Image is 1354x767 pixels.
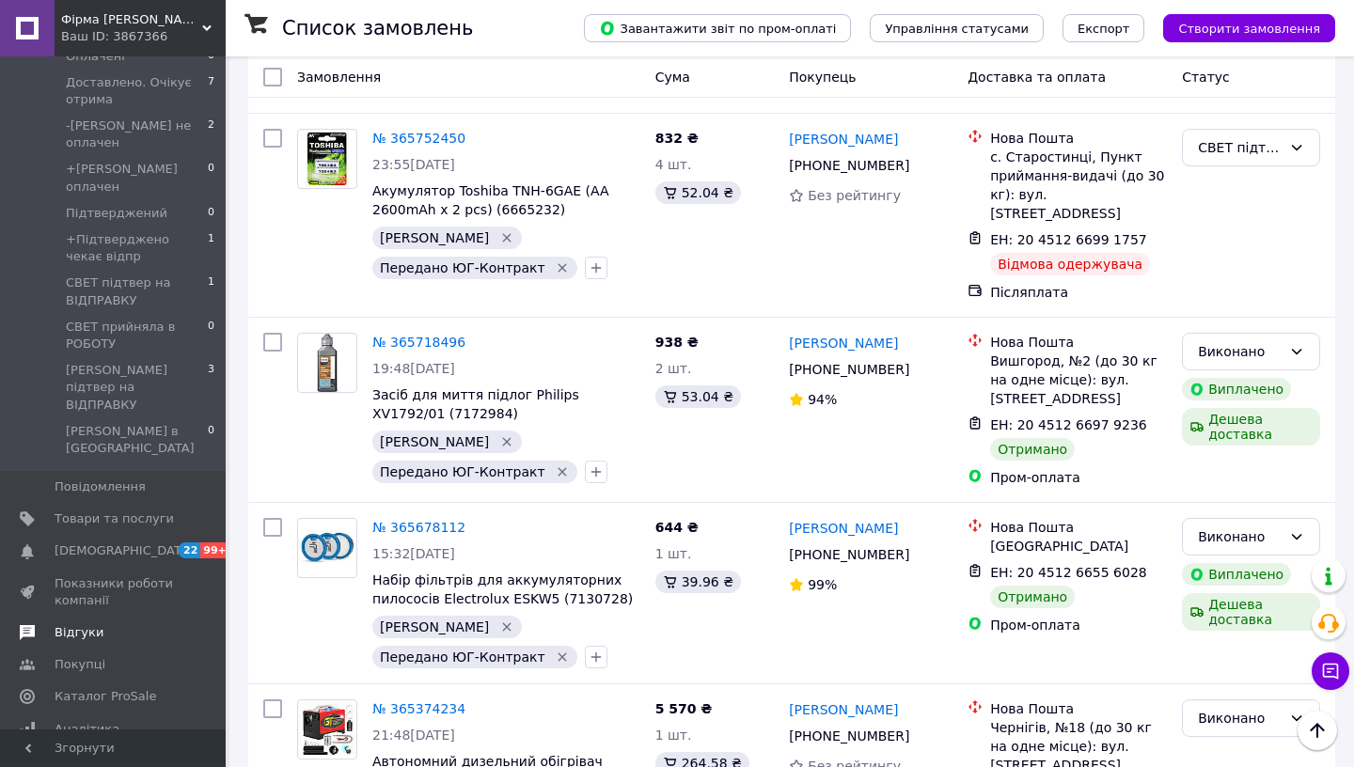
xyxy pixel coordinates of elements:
[306,130,348,188] img: Фото товару
[555,650,570,665] svg: Видалити мітку
[208,319,214,352] span: 0
[990,586,1075,608] div: Отримано
[372,728,455,743] span: 21:48[DATE]
[1182,378,1291,400] div: Виплачено
[789,70,856,85] span: Покупець
[55,575,174,609] span: Показники роботи компанії
[1144,20,1335,35] a: Створити замовлення
[789,130,898,149] a: [PERSON_NAME]
[655,701,713,716] span: 5 570 ₴
[372,572,633,606] a: Набір фільтрів для аккумуляторних пилососів Electrolux ESKW5 (7130728)
[66,319,208,352] span: СВЕТ прийняла в РОБОТУ
[990,616,1167,634] div: Пром-оплата
[655,571,741,593] div: 39.96 ₴
[990,438,1075,461] div: Отримано
[990,129,1167,148] div: Нова Пошта
[990,417,1147,432] span: ЕН: 20 4512 6697 9236
[990,699,1167,718] div: Нова Пошта
[655,131,699,146] span: 832 ₴
[298,530,356,566] img: Фото товару
[380,260,545,275] span: Передано ЮГ-Контракт
[808,188,901,203] span: Без рейтингу
[208,117,214,151] span: 2
[1163,14,1335,42] button: Створити замовлення
[66,205,167,222] span: Підтверджений
[372,520,465,535] a: № 365678112
[66,161,208,195] span: +[PERSON_NAME] оплачен
[499,434,514,449] svg: Видалити мітку
[380,464,545,479] span: Передано ЮГ-Контракт
[1178,22,1320,36] span: Створити замовлення
[990,537,1167,556] div: [GEOGRAPHIC_DATA]
[1312,652,1349,690] button: Чат з покупцем
[990,253,1150,275] div: Відмова одержувача
[380,619,489,634] span: [PERSON_NAME]
[297,699,357,759] a: Фото товару
[298,703,356,756] img: Фото товару
[968,70,1106,85] span: Доставка та оплата
[785,723,913,749] div: [PHONE_NUMBER]
[66,274,208,308] span: СВЕТ підтвер на ВІДПРАВКУ
[372,701,465,716] a: № 365374234
[789,519,898,538] a: [PERSON_NAME]
[499,230,514,245] svg: Видалити мітку
[372,157,455,172] span: 23:55[DATE]
[655,520,699,535] span: 644 ₴
[66,117,208,151] span: -[PERSON_NAME] не оплачен
[1198,708,1282,728] div: Виконано
[655,70,690,85] span: Cума
[990,468,1167,487] div: Пром-оплата
[808,392,837,407] span: 94%
[55,542,194,559] span: [DEMOGRAPHIC_DATA]
[785,541,913,568] div: [PHONE_NUMBER]
[372,387,579,421] a: Засіб для миття підлог Philips XV1792/01 (7172984)
[66,74,208,108] span: Доставлено. Очікує отрима
[655,157,692,172] span: 4 шт.
[655,728,692,743] span: 1 шт.
[297,333,357,393] a: Фото товару
[785,152,913,179] div: [PHONE_NUMBER]
[808,577,837,592] span: 99%
[789,700,898,719] a: [PERSON_NAME]
[55,688,156,705] span: Каталог ProSale
[1198,526,1282,547] div: Виконано
[372,335,465,350] a: № 365718496
[584,14,851,42] button: Завантажити звіт по пром-оплаті
[1198,137,1282,158] div: СВЕТ підтвер на ВІДПРАВКУ
[655,181,741,204] div: 52.04 ₴
[372,183,609,217] a: Акумулятор Toshiba TNH-6GAE (AA 2600mAh x 2 pcs) (6665232)
[179,542,200,558] span: 22
[1182,563,1291,586] div: Виплачено
[297,518,357,578] a: Фото товару
[655,361,692,376] span: 2 шт.
[555,464,570,479] svg: Видалити мітку
[555,260,570,275] svg: Видалити мітку
[380,650,545,665] span: Передано ЮГ-Контракт
[990,333,1167,352] div: Нова Пошта
[1182,593,1320,631] div: Дешева доставка
[317,334,338,392] img: Фото товару
[990,565,1147,580] span: ЕН: 20 4512 6655 6028
[990,518,1167,537] div: Нова Пошта
[66,362,208,414] span: [PERSON_NAME] підтвер на ВІДПРАВКУ
[1182,70,1230,85] span: Статус
[61,28,226,45] div: Ваш ID: 3867366
[990,148,1167,223] div: с. Старостинці, Пункт приймання-видачі (до 30 кг): вул. [STREET_ADDRESS]
[870,14,1044,42] button: Управління статусами
[55,478,146,495] span: Повідомлення
[499,619,514,634] svg: Видалити мітку
[372,361,455,376] span: 19:48[DATE]
[208,423,214,457] span: 0
[1182,408,1320,446] div: Дешева доставка
[208,74,214,108] span: 7
[208,205,214,222] span: 0
[1298,711,1337,750] button: Наверх
[1078,22,1130,36] span: Експорт
[380,230,489,245] span: [PERSON_NAME]
[1063,14,1145,42] button: Експорт
[372,546,455,561] span: 15:32[DATE]
[208,231,214,265] span: 1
